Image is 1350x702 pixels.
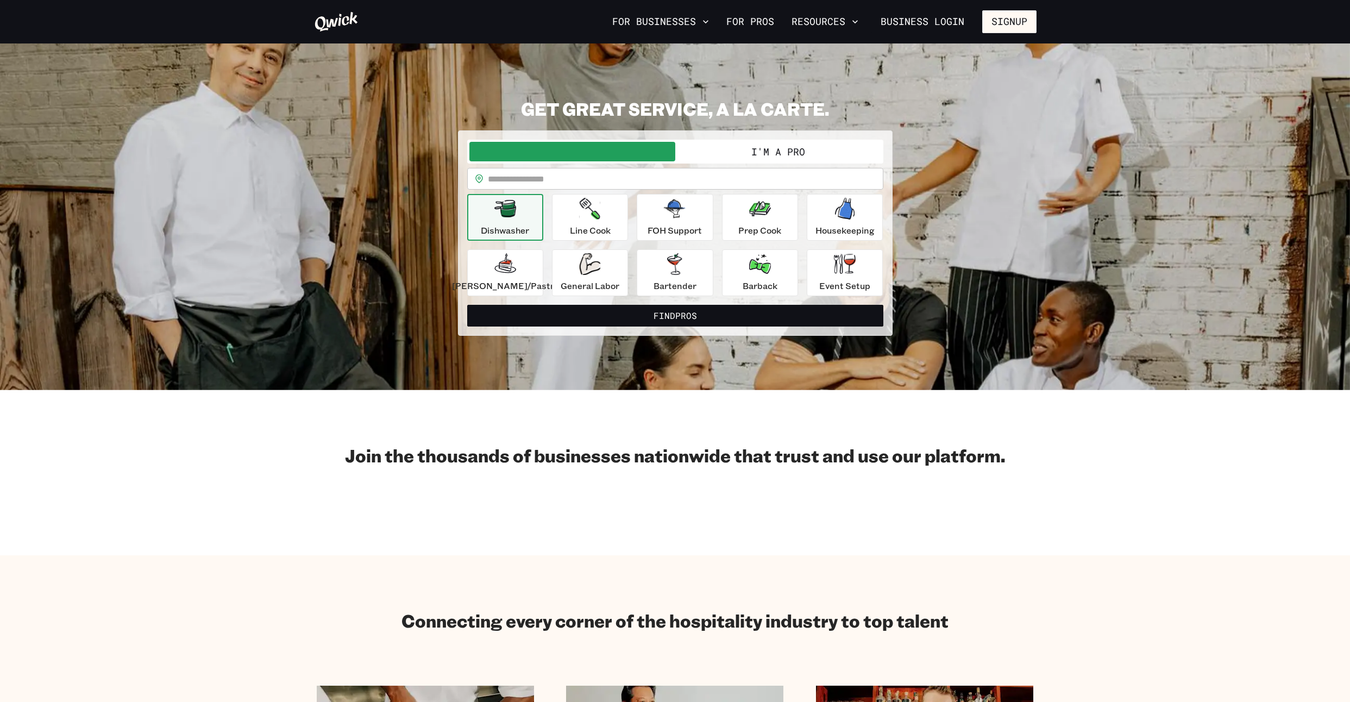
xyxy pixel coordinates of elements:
[654,279,696,292] p: Bartender
[608,12,713,31] button: For Businesses
[481,224,529,237] p: Dishwasher
[637,249,713,296] button: Bartender
[467,194,543,241] button: Dishwasher
[807,194,883,241] button: Housekeeping
[871,10,974,33] a: Business Login
[807,249,883,296] button: Event Setup
[982,10,1037,33] button: Signup
[722,249,798,296] button: Barback
[467,249,543,296] button: [PERSON_NAME]/Pastry
[570,224,611,237] p: Line Cook
[469,142,675,161] button: I'm a Business
[738,224,781,237] p: Prep Cook
[648,224,702,237] p: FOH Support
[819,279,870,292] p: Event Setup
[675,142,881,161] button: I'm a Pro
[722,12,778,31] a: For Pros
[314,444,1037,466] h2: Join the thousands of businesses nationwide that trust and use our platform.
[458,98,893,120] h2: GET GREAT SERVICE, A LA CARTE.
[552,249,628,296] button: General Labor
[467,305,883,327] button: FindPros
[552,194,628,241] button: Line Cook
[787,12,863,31] button: Resources
[815,224,875,237] p: Housekeeping
[561,279,619,292] p: General Labor
[401,610,949,631] h2: Connecting every corner of the hospitality industry to top talent
[743,279,777,292] p: Barback
[637,194,713,241] button: FOH Support
[452,279,558,292] p: [PERSON_NAME]/Pastry
[722,194,798,241] button: Prep Cook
